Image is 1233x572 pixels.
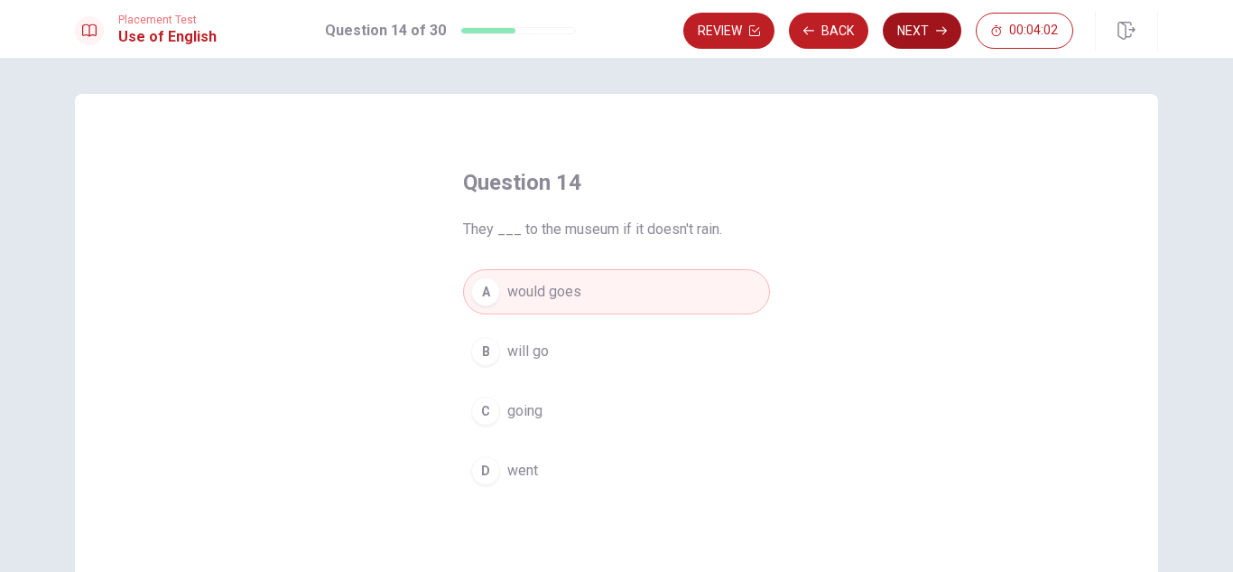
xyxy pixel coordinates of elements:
button: Review [683,13,774,49]
span: would goes [507,281,581,303]
button: Next [883,13,961,49]
span: went [507,460,538,482]
h1: Use of English [118,26,217,48]
span: will go [507,341,549,362]
button: Dwent [463,448,770,493]
button: Back [789,13,868,49]
div: C [471,397,500,426]
div: D [471,456,500,485]
span: Placement Test [118,14,217,26]
div: A [471,277,500,306]
button: 00:04:02 [976,13,1073,49]
span: They ___ to the museum if it doesn't rain. [463,219,770,240]
h1: Question 14 of 30 [325,20,446,42]
h4: Question 14 [463,168,770,197]
span: 00:04:02 [1009,23,1058,38]
button: Awould goes [463,269,770,314]
button: Bwill go [463,329,770,374]
button: Cgoing [463,389,770,434]
div: B [471,337,500,366]
span: going [507,400,542,422]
